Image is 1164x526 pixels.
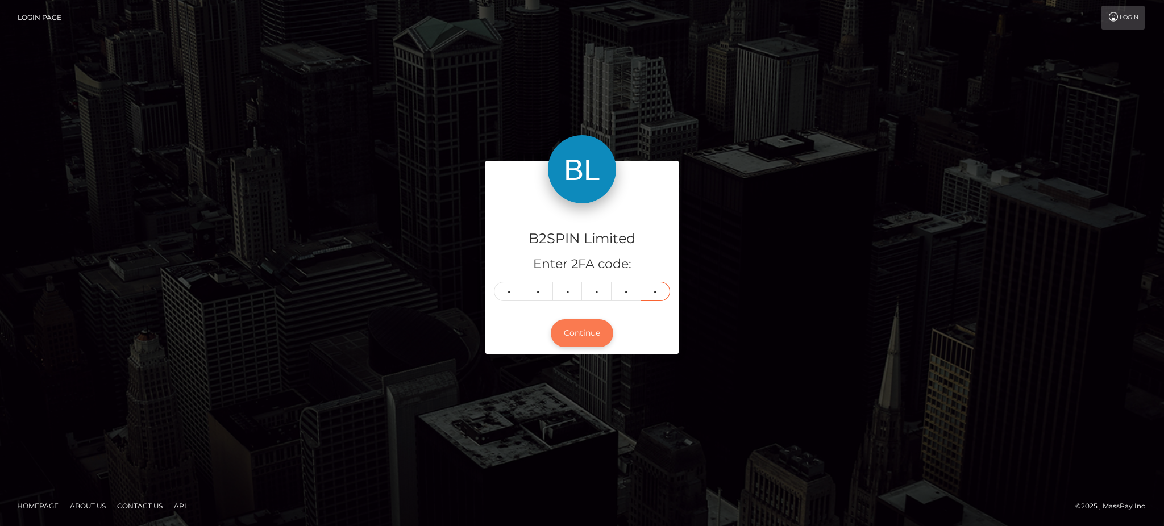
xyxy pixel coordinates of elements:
button: Continue [551,319,613,347]
img: B2SPIN Limited [548,135,616,203]
a: Homepage [13,497,63,515]
a: Contact Us [113,497,167,515]
h5: Enter 2FA code: [494,256,670,273]
h4: B2SPIN Limited [494,229,670,249]
a: API [169,497,191,515]
a: About Us [65,497,110,515]
a: Login Page [18,6,61,30]
a: Login [1101,6,1145,30]
div: © 2025 , MassPay Inc. [1075,500,1155,512]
